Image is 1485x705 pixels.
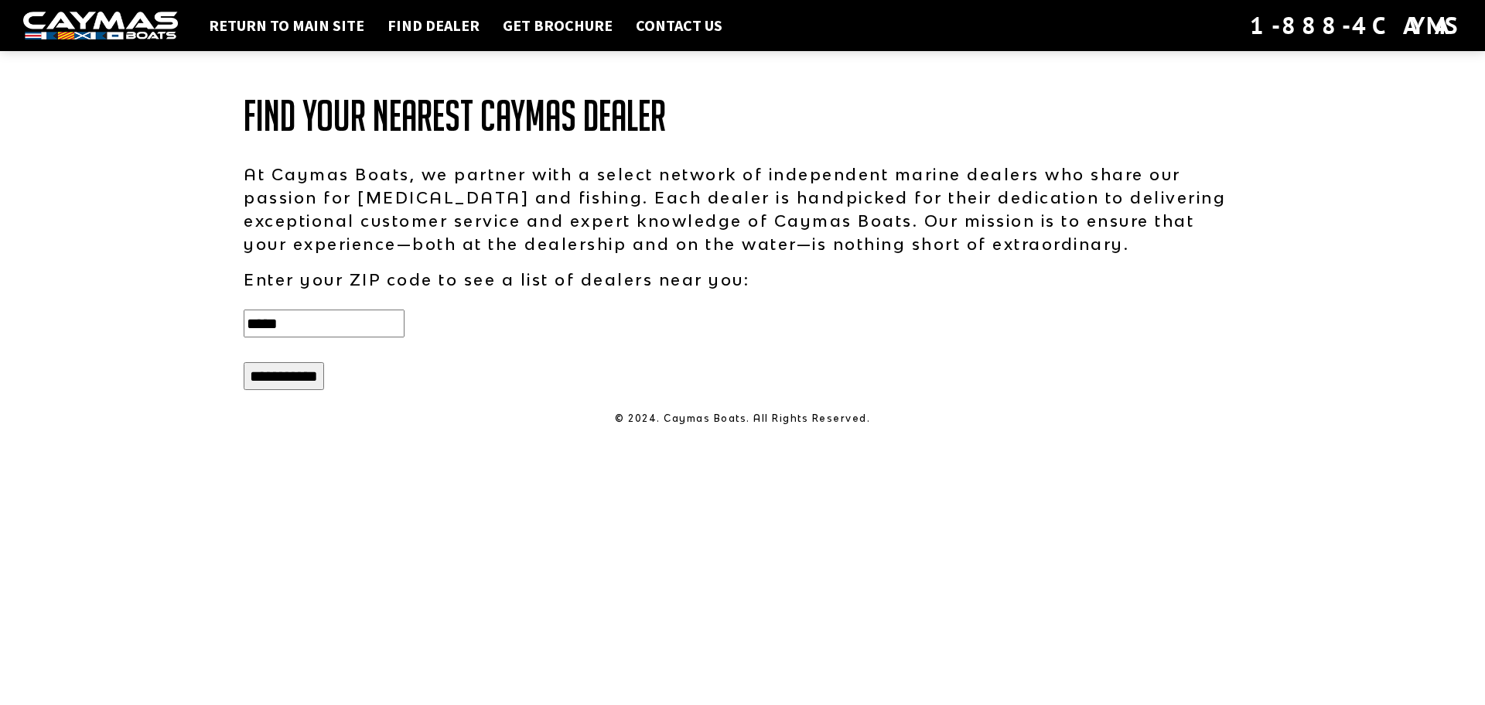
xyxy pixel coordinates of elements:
[628,15,730,36] a: Contact Us
[495,15,620,36] a: Get Brochure
[244,268,1241,291] p: Enter your ZIP code to see a list of dealers near you:
[380,15,487,36] a: Find Dealer
[1250,9,1462,43] div: 1-888-4CAYMAS
[244,163,1241,255] p: At Caymas Boats, we partner with a select network of independent marine dealers who share our pas...
[244,93,1241,139] h1: Find Your Nearest Caymas Dealer
[23,12,178,40] img: white-logo-c9c8dbefe5ff5ceceb0f0178aa75bf4bb51f6bca0971e226c86eb53dfe498488.png
[201,15,372,36] a: Return to main site
[244,412,1241,426] p: © 2024. Caymas Boats. All Rights Reserved.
